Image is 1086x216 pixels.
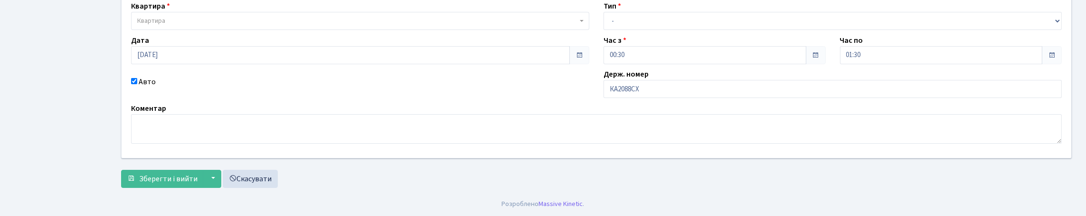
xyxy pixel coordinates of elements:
div: Розроблено . [502,199,585,209]
input: АА1234АА [604,80,1062,98]
label: Дата [131,35,149,46]
a: Скасувати [223,170,278,188]
label: Час по [840,35,863,46]
span: Квартира [137,16,165,26]
label: Держ. номер [604,69,649,80]
span: Зберегти і вийти [139,174,198,184]
label: Тип [604,0,621,12]
button: Зберегти і вийти [121,170,204,188]
label: Коментар [131,103,166,114]
label: Час з [604,35,626,46]
label: Авто [139,76,156,88]
label: Квартира [131,0,170,12]
a: Massive Kinetic [539,199,583,209]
